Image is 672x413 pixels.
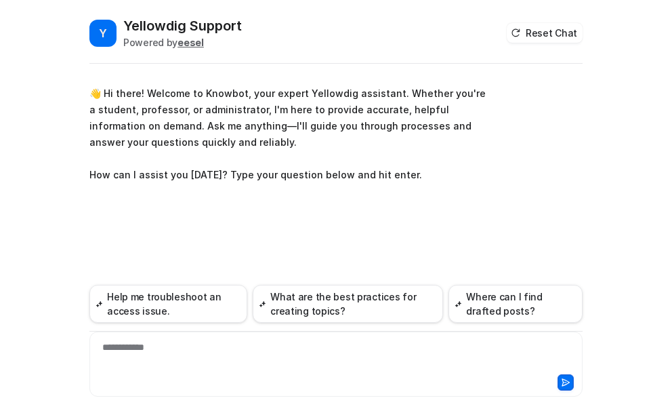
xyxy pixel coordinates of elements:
[253,285,443,323] button: What are the best practices for creating topics?
[89,85,486,183] p: 👋 Hi there! Welcome to Knowbot, your expert Yellowdig assistant. Whether you're a student, profes...
[123,16,242,35] h2: Yellowdig Support
[89,20,117,47] span: Y
[448,285,583,323] button: Where can I find drafted posts?
[507,23,583,43] button: Reset Chat
[123,35,242,50] div: Powered by
[177,37,204,48] b: eesel
[89,285,247,323] button: Help me troubleshoot an access issue.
